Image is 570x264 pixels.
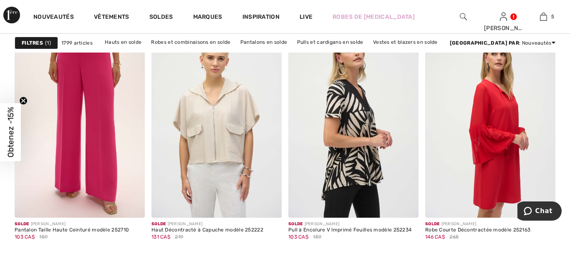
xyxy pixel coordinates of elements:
[288,227,411,233] div: Pull à Encolure V Imprimé Feuilles modèle 252234
[147,37,235,48] a: Robes et combinaisons en solde
[252,48,338,58] a: Vêtements d'extérieur en solde
[205,48,250,58] a: Jupes en solde
[449,233,459,241] span: 265
[333,13,415,21] a: Robes de [MEDICAL_DATA]
[313,233,321,241] span: 159
[151,234,170,240] span: 131 CA$
[15,227,129,233] div: Pantalon Taille Haute Ceinturé modèle 252710
[236,37,291,48] a: Pantalons en solde
[288,221,411,227] div: [PERSON_NAME]
[293,37,368,48] a: Pulls et cardigans en solde
[175,233,183,241] span: 219
[540,12,547,22] img: Mon panier
[500,13,507,20] a: Se connecter
[33,13,74,22] a: Nouveautés
[425,221,440,226] span: Solde
[15,234,35,240] span: 103 CA$
[151,227,263,233] div: Haut Décontracté à Capuche modèle 252222
[524,12,563,22] a: 5
[45,39,51,47] span: 1
[242,13,280,22] span: Inspiration
[101,37,146,48] a: Hauts en solde
[288,234,308,240] span: 103 CA$
[425,221,530,227] div: [PERSON_NAME]
[15,221,129,227] div: [PERSON_NAME]
[6,107,15,157] span: Obtenez -15%
[425,23,555,218] a: Robe Courte Décontractée modèle 252163. Radiant red
[369,37,442,48] a: Vestes et blazers en solde
[15,221,29,226] span: Solde
[288,221,303,226] span: Solde
[517,201,562,222] iframe: Ouvre un widget dans lequel vous pouvez chatter avec l’un de nos agents
[61,39,93,47] span: 1799 articles
[22,39,43,47] strong: Filtres
[94,13,129,22] a: Vêtements
[151,221,263,227] div: [PERSON_NAME]
[151,23,282,218] img: Haut Décontracté à Capuche modèle 252222. Moonstone
[450,40,519,46] strong: [GEOGRAPHIC_DATA] par
[551,13,554,20] span: 5
[300,13,313,21] a: Live
[288,23,419,218] img: Pull à Encolure V Imprimé Feuilles modèle 252234. Black/moonstone
[425,234,445,240] span: 146 CA$
[151,221,166,226] span: Solde
[149,13,173,22] a: Soldes
[450,39,555,47] div: : Nouveautés
[193,13,222,22] a: Marques
[500,12,507,22] img: Mes infos
[39,233,48,241] span: 159
[19,96,28,105] button: Close teaser
[484,24,523,33] div: [PERSON_NAME]
[3,7,20,23] img: 1ère Avenue
[460,12,467,22] img: recherche
[15,23,145,218] img: Pantalon Taille Haute Ceinturé modèle 252710. Geranium
[425,227,530,233] div: Robe Courte Décontractée modèle 252163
